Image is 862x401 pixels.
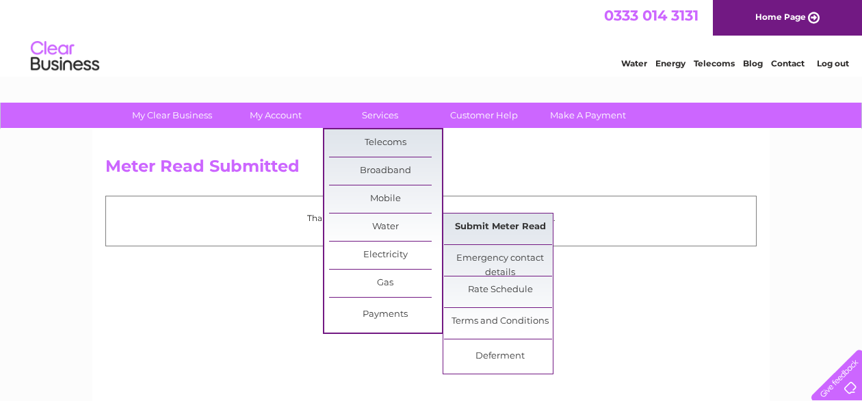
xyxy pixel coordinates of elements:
[428,103,540,128] a: Customer Help
[532,103,644,128] a: Make A Payment
[113,211,749,224] p: Thank you for your time, your meter read has been received.
[817,58,849,68] a: Log out
[329,185,442,213] a: Mobile
[604,7,698,24] a: 0333 014 3131
[743,58,763,68] a: Blog
[329,242,442,269] a: Electricity
[444,245,557,272] a: Emergency contact details
[694,58,735,68] a: Telecoms
[329,270,442,297] a: Gas
[444,308,557,335] a: Terms and Conditions
[329,214,442,241] a: Water
[329,129,442,157] a: Telecoms
[621,58,647,68] a: Water
[30,36,100,77] img: logo.png
[329,157,442,185] a: Broadband
[105,157,757,183] h2: Meter Read Submitted
[444,276,557,304] a: Rate Schedule
[116,103,228,128] a: My Clear Business
[444,343,557,370] a: Deferment
[771,58,805,68] a: Contact
[444,214,557,241] a: Submit Meter Read
[655,58,685,68] a: Energy
[329,301,442,328] a: Payments
[220,103,332,128] a: My Account
[324,103,436,128] a: Services
[109,8,755,66] div: Clear Business is a trading name of Verastar Limited (registered in [GEOGRAPHIC_DATA] No. 3667643...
